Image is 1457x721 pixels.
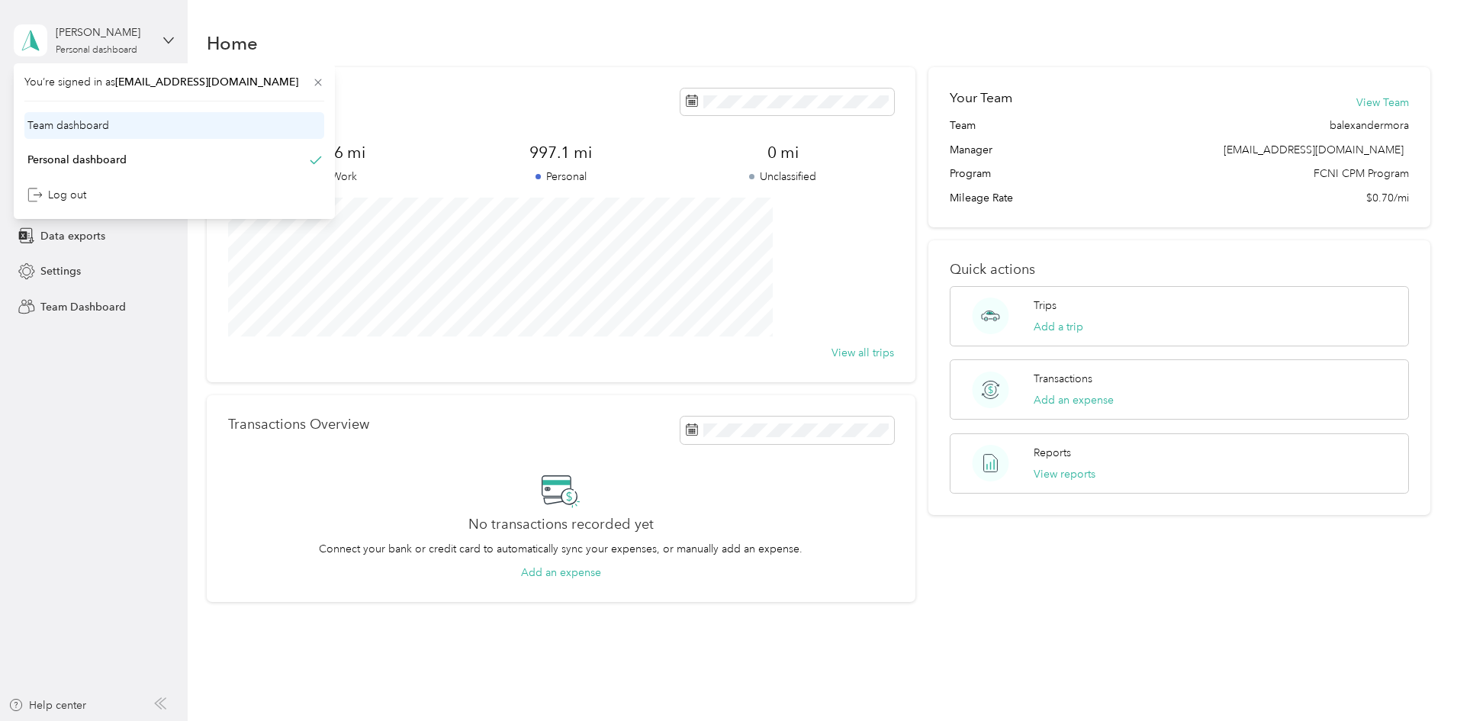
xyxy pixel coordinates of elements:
[1372,636,1457,721] iframe: Everlance-gr Chat Button Frame
[1034,371,1092,387] p: Transactions
[40,263,81,279] span: Settings
[24,74,324,90] span: You’re signed in as
[950,190,1013,206] span: Mileage Rate
[40,228,105,244] span: Data exports
[27,117,109,134] div: Team dashboard
[521,565,601,581] button: Add an expense
[1366,190,1409,206] span: $0.70/mi
[27,187,86,203] div: Log out
[450,142,672,163] span: 997.1 mi
[950,262,1409,278] p: Quick actions
[1034,466,1095,482] button: View reports
[207,35,258,51] h1: Home
[950,166,991,182] span: Program
[40,299,126,315] span: Team Dashboard
[468,517,654,533] h2: No transactions recorded yet
[56,24,151,40] div: [PERSON_NAME]
[950,89,1012,108] h2: Your Team
[115,76,298,89] span: [EMAIL_ADDRESS][DOMAIN_NAME]
[228,417,369,433] p: Transactions Overview
[831,345,894,361] button: View all trips
[672,142,894,163] span: 0 mi
[1034,392,1114,408] button: Add an expense
[1330,117,1409,134] span: balexandermora
[27,152,127,168] div: Personal dashboard
[8,697,86,713] button: Help center
[319,541,802,557] p: Connect your bank or credit card to automatically sync your expenses, or manually add an expense.
[56,46,137,55] div: Personal dashboard
[228,142,450,163] span: 77.6 mi
[1034,298,1057,314] p: Trips
[228,169,450,185] p: Work
[672,169,894,185] p: Unclassified
[950,117,976,134] span: Team
[1314,166,1409,182] span: FCNI CPM Program
[450,169,672,185] p: Personal
[1224,143,1404,156] span: [EMAIL_ADDRESS][DOMAIN_NAME]
[950,142,992,158] span: Manager
[1034,445,1071,461] p: Reports
[1034,319,1083,335] button: Add a trip
[1356,95,1409,111] button: View Team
